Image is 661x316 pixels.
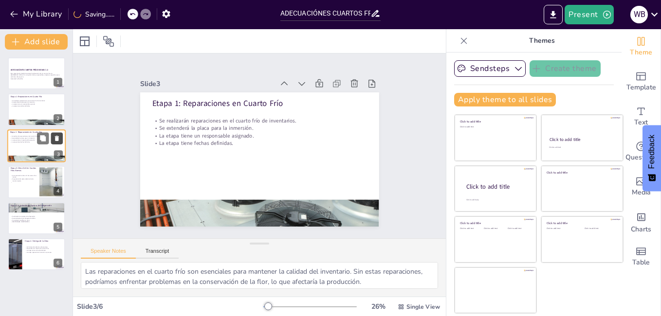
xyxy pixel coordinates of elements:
span: Theme [630,47,652,58]
span: Template [626,82,656,93]
button: Apply theme to all slides [454,93,556,106]
div: 4 [54,187,62,195]
p: Etapa 4: Entrega de la Obra [25,240,62,243]
p: Se extenderá la placa para la inmersión. [181,66,359,198]
span: Questions [625,152,657,163]
div: Add ready made slides [622,64,661,99]
p: Se finalizarán todas las adecuaciones. [25,246,62,248]
span: Feedback [647,135,656,169]
p: Etapa 2: Obra Civil en Cuartos Fríos Nuevos [11,167,37,172]
div: 3 [54,150,63,159]
p: Se realizarán reparaciones en el cuarto frío de inventarios. [10,136,63,138]
div: 2 [8,93,65,125]
p: La etapa tiene fechas definidas. [11,105,62,107]
p: Themes [472,29,612,53]
button: Create theme [530,60,601,77]
button: Add slide [5,34,68,50]
p: Se extenderá la placa para la inmersión. [10,137,63,139]
div: Click to add text [508,228,530,230]
div: Click to add body [466,199,528,201]
button: Transcript [136,248,179,259]
p: Esta presentación detalla las etapas de adecuación de los cuartos fríos en [GEOGRAPHIC_DATA] C.O,... [11,72,62,78]
input: Insert title [280,6,370,20]
button: Delete Slide [51,132,63,144]
p: Se realizarán reparaciones en el cuarto frío de inventarios. [185,59,363,192]
button: Export to PowerPoint [544,5,563,24]
div: Click to add title [460,120,530,123]
div: Click to add text [547,228,577,230]
p: La etapa tiene una fecha definida. [25,250,62,252]
div: Click to add text [484,228,506,230]
p: Etapa 1: Reparaciones en Cuarto Frío [10,131,63,134]
p: Etapa 1: Reparaciones en Cuarto Frío [194,44,375,179]
div: 1 [54,78,62,87]
textarea: Las reparaciones en el cuarto frío son esenciales para mantener la calidad del inventario. Sin es... [81,262,438,289]
button: Sendsteps [454,60,526,77]
div: Click to add title [550,137,614,142]
span: Position [103,35,114,47]
p: Se extenderá la placa para la inmersión. [11,101,62,103]
p: Etapa 3: Instalación de Equipos de Refrigeración [11,204,62,207]
p: Se realizarán pruebas en vacío. [11,219,62,221]
p: Generated with [URL] [11,78,62,80]
div: Change the overall theme [622,29,661,64]
div: Click to add text [460,126,530,128]
button: Speaker Notes [81,248,136,259]
div: Slide 3 / 6 [77,302,263,311]
span: Table [632,257,650,268]
button: W B [630,5,648,24]
div: Slide 3 [197,22,310,108]
p: Se realizarán reparaciones en el cuarto frío de inventarios. [11,100,62,102]
div: 2 [54,114,62,123]
p: Se actualizará el gas refrigerante a R290. [11,217,62,219]
div: Click to add text [460,228,482,230]
div: 1 [8,57,65,89]
span: Charts [631,224,651,235]
div: W B [630,6,648,23]
span: Media [632,187,651,198]
p: Se pondrán en marcha los cuartos fríos. [25,248,62,250]
p: RESPONSABLE- REFRITERMICA [11,221,62,223]
div: 26 % [367,302,390,311]
div: Add charts and graphs [622,204,661,239]
strong: ADECUACIÓNES CUARTOS FRÍOS INDIAS C.O [11,69,48,71]
p: La etapa tiene fechas definidas. [172,77,350,210]
div: Click to add text [549,146,614,149]
div: 6 [54,259,62,267]
div: Get real-time input from your audience [622,134,661,169]
button: My Library [7,6,66,22]
p: Se gestionará la parte eléctrica de los nuevos equipos. [11,178,37,181]
div: Click to add title [466,183,529,191]
button: Present [565,5,613,24]
div: 4 [8,166,65,198]
span: Single View [406,303,440,311]
div: Add images, graphics, shapes or video [622,169,661,204]
div: Click to add title [547,170,616,174]
p: Se ubicarán los equipos de refrigeración. [11,215,62,217]
div: Click to add text [585,228,615,230]
div: Add a table [622,239,661,274]
div: Add text boxes [622,99,661,134]
p: Se comenzará la obra civil de cuartos fríos nuevos. [11,175,37,178]
button: Feedback - Show survey [643,125,661,191]
button: Duplicate Slide [37,132,49,144]
p: Etapa 1: Reparaciones en Cuarto Frío [11,95,62,98]
div: Saving...... [73,10,114,19]
div: Click to add title [547,221,616,225]
p: La etapa tiene un responsable asignado. [176,71,354,204]
p: La etapa tiene fechas definidas. [10,141,63,143]
span: Text [634,117,648,128]
div: Layout [77,34,92,49]
p: La etapa representa el cierre de un proceso. [25,251,62,253]
div: 5 [54,223,62,231]
div: 6 [8,238,65,270]
p: La etapa tiene un responsable asignado. [10,139,63,141]
div: 3 [7,129,66,162]
p: La etapa tiene un responsable asignado. [11,103,62,105]
div: 5 [8,202,65,234]
div: Click to add title [460,221,530,225]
